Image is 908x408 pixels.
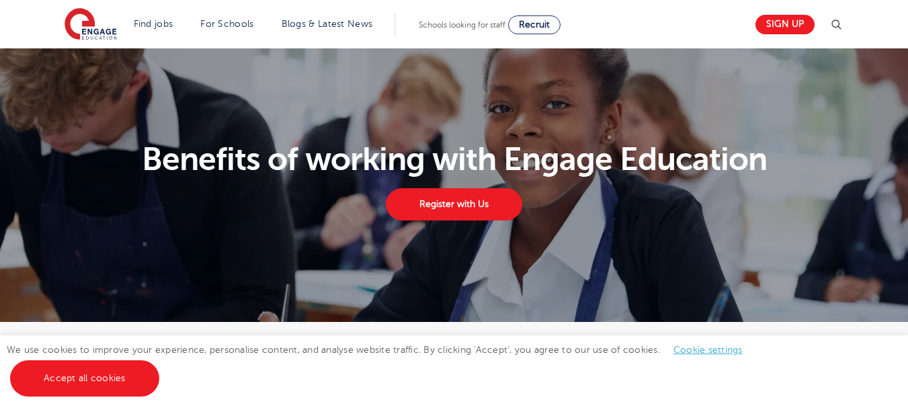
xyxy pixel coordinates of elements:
a: Find jobs [134,19,173,29]
span: Schools looking for staff [419,20,505,30]
span: We use cookies to improve your experience, personalise content, and analyse website traffic. By c... [7,345,756,383]
a: Blogs & Latest News [282,19,373,29]
a: Register with Us [386,188,522,220]
img: Engage Education [65,8,117,42]
a: Sign up [755,15,815,34]
a: Recruit [508,15,561,34]
a: Cookie settings [673,345,743,355]
span: Recruit [519,19,550,30]
a: For Schools [200,19,253,29]
h1: Benefits of working with Engage Education [56,143,852,175]
a: Accept all cookies [10,360,159,397]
